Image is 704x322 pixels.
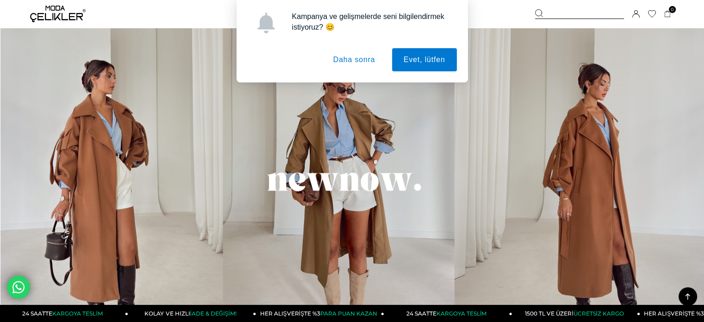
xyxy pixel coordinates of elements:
[384,305,512,322] a: 24 SAATTEKARGOYA TESLİM
[436,310,486,317] span: KARGOYA TESLİM
[256,305,385,322] a: HER ALIŞVERİŞTE %3PARA PUAN KAZAN
[190,310,236,317] span: İADE & DEĞİŞİM!
[573,310,624,317] span: ÜCRETSİZ KARGO
[128,305,256,322] a: KOLAY VE HIZLIİADE & DEĞİŞİM!
[320,310,377,317] span: PARA PUAN KAZAN
[52,310,102,317] span: KARGOYA TESLİM
[285,11,457,32] div: Kampanya ve gelişmelerde seni bilgilendirmek istiyoruz? 😊
[392,48,457,71] button: Evet, lütfen
[512,305,641,322] a: 1500 TL VE ÜZERİÜCRETSİZ KARGO
[255,13,276,33] img: notification icon
[0,305,129,322] a: 24 SAATTEKARGOYA TESLİM
[322,48,387,71] button: Daha sonra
